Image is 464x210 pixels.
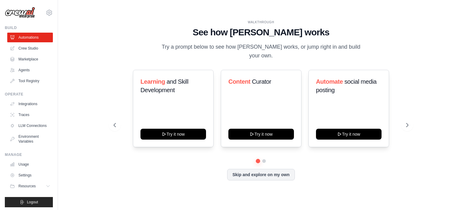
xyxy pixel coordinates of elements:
[7,54,53,64] a: Marketplace
[7,181,53,191] button: Resources
[27,200,38,205] span: Logout
[7,33,53,42] a: Automations
[316,129,382,140] button: Try it now
[7,110,53,120] a: Traces
[7,132,53,146] a: Environment Variables
[316,78,343,85] span: Automate
[227,169,295,180] button: Skip and explore on my own
[7,44,53,53] a: Crew Studio
[5,152,53,157] div: Manage
[140,129,206,140] button: Try it now
[7,170,53,180] a: Settings
[7,65,53,75] a: Agents
[159,43,362,60] p: Try a prompt below to see how [PERSON_NAME] works, or jump right in and build your own.
[114,20,408,24] div: WALKTHROUGH
[5,25,53,30] div: Build
[5,197,53,207] button: Logout
[18,184,36,189] span: Resources
[7,160,53,169] a: Usage
[7,121,53,131] a: LLM Connections
[228,129,294,140] button: Try it now
[114,27,408,38] h1: See how [PERSON_NAME] works
[228,78,250,85] span: Content
[5,7,35,18] img: Logo
[7,99,53,109] a: Integrations
[140,78,165,85] span: Learning
[316,78,377,93] span: social media posting
[5,92,53,97] div: Operate
[252,78,271,85] span: Curator
[7,76,53,86] a: Tool Registry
